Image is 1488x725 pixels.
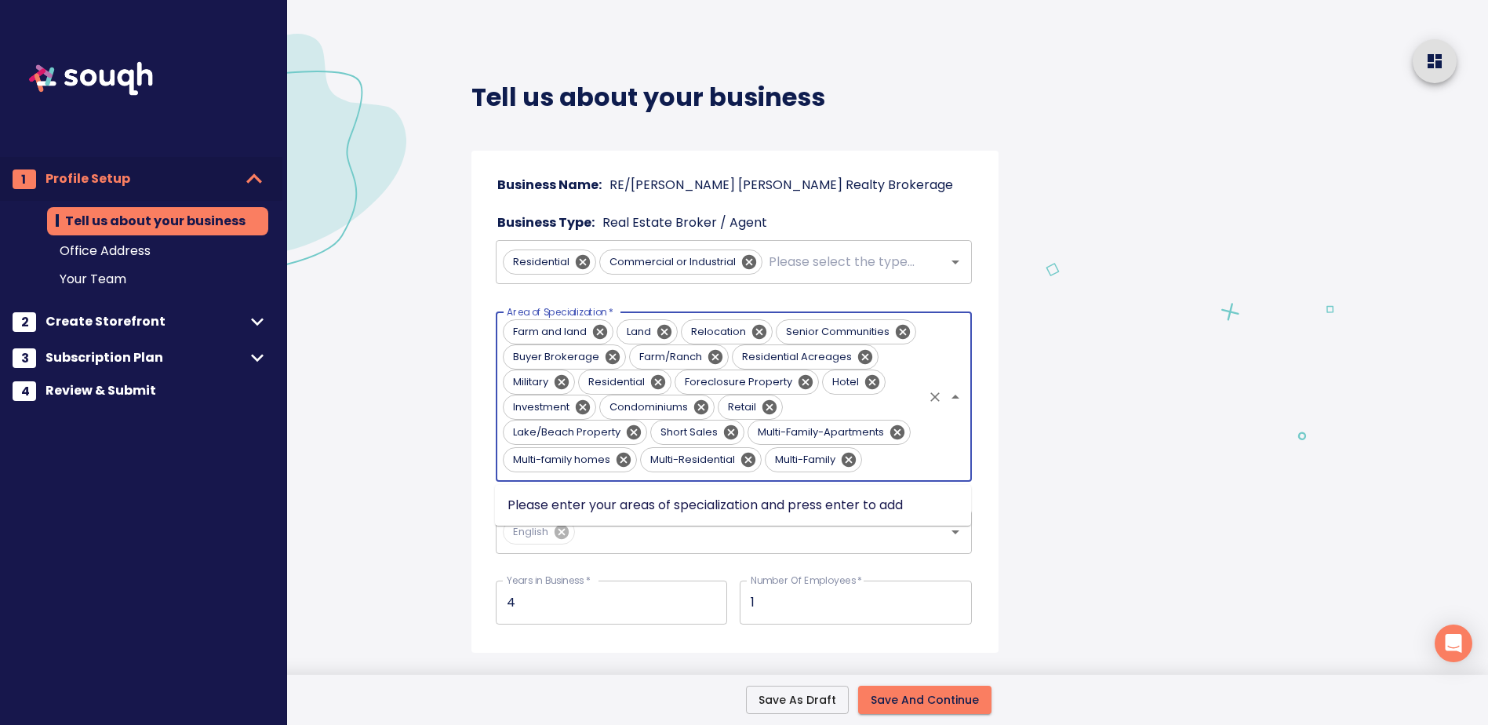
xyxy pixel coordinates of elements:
div: Open Intercom Messenger [1435,625,1472,662]
div: Commercial or Industrial [599,250,762,275]
span: Review & Submit [45,380,270,402]
span: Residential [579,374,654,389]
span: Condominiums [600,399,697,414]
span: Office Address [60,242,256,260]
span: Save As Draft [759,693,836,707]
span: Your Team [60,270,256,289]
span: Senior Communities [777,324,899,339]
div: Buyer Brokerage [503,344,626,370]
button: Close [944,386,966,408]
div: Senior Communities [776,319,916,344]
span: Foreclosure Property [675,374,802,389]
span: Tell us about your business [60,210,256,232]
span: Lake/Beach Property [504,424,630,439]
div: Hotel [822,370,886,395]
span: Hotel [823,374,868,389]
div: Multi-family homes [503,447,637,472]
div: Please enter your areas of specialization and press enter to add [495,485,971,526]
input: Please select the types of services you provide* [766,247,921,277]
span: Farm/Ranch [630,349,711,364]
div: Foreclosure Property [675,370,819,395]
button: Save And Continue [858,686,991,715]
div: Multi-Family-Apartments [748,420,911,445]
div: Condominiums [599,395,715,420]
span: Retail [719,399,766,414]
span: Land [617,324,660,339]
span: Investment [504,399,579,414]
h4: Tell us about your business [471,82,999,113]
div: Land [617,319,678,344]
h6: Business Type: [497,212,595,234]
span: Subscription Plan [45,347,245,369]
span: Save And Continue [871,690,979,710]
button: Save As Draft [746,686,849,715]
div: Tell us about your business [47,207,268,235]
div: Investment [503,395,596,420]
button: Clear [924,386,946,408]
div: Retail [718,395,783,420]
span: Short Sales [651,424,727,439]
span: Create Storefront [45,311,245,333]
span: Multi-Family-Apartments [748,424,893,439]
div: Residential [503,250,596,275]
span: 1 [21,169,26,189]
div: Multi-Residential [640,447,762,472]
div: Short Sales [650,420,744,445]
h6: Business Name: [497,174,602,196]
button: Open [944,521,966,543]
span: Military [504,374,558,389]
span: Multi-Family [766,452,845,467]
span: 4 [21,381,30,401]
div: Multi-Family [765,447,862,472]
span: Multi-Residential [641,452,744,467]
span: 2 [21,312,29,332]
span: Farm and land [504,324,596,339]
button: Open [944,251,966,273]
div: Relocation [681,319,773,344]
button: home [1413,39,1457,83]
div: Your Team [47,267,268,292]
div: Lake/Beach Property [503,420,647,445]
div: Residential [578,370,671,395]
span: Profile Setup [45,168,238,190]
span: Residential [504,254,579,269]
div: Residential Acreages [732,344,879,370]
span: 3 [21,348,29,368]
div: Military [503,370,575,395]
div: Farm and land [503,319,613,344]
p: Real Estate Broker / Agent [602,213,767,232]
span: Residential Acreages [733,349,861,364]
div: Farm/Ranch [629,344,729,370]
div: Office Address [47,239,268,264]
span: Commercial or Industrial [600,254,745,269]
span: Relocation [682,324,755,339]
span: Buyer Brokerage [504,349,609,364]
span: Multi-family homes [504,452,620,467]
p: RE/[PERSON_NAME] [PERSON_NAME] Realty Brokerage [609,176,953,195]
